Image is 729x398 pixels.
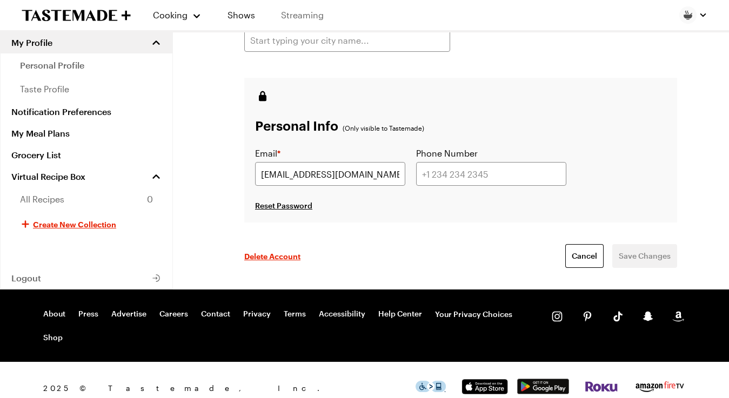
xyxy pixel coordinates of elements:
a: Notification Preferences [1,101,172,123]
input: Start typing your city name... [244,28,450,52]
a: All Recipes0 [1,187,172,211]
a: App Store [459,386,511,396]
a: Contact [201,309,230,320]
a: Amazon Fire TV [634,386,686,396]
a: Virtual Recipe Box [1,166,172,187]
button: Create New Collection [1,211,172,237]
a: personal profile [1,53,172,77]
img: Roku [584,381,619,392]
h3: Personal Info [255,117,338,134]
span: personal profile [20,59,84,72]
img: Amazon Fire TV [634,379,686,394]
span: 2025 © Tastemade, Inc. [43,382,416,394]
button: Profile picture [679,6,707,24]
a: Careers [159,309,188,320]
p: (Only visible to Tastemade) [343,124,424,132]
span: Logout [11,273,41,284]
a: Privacy [243,309,271,320]
span: taste profile [20,83,69,96]
span: 0 [147,193,153,206]
a: Help Center [378,309,422,320]
button: Logout [1,267,172,289]
a: Grocery List [1,144,172,166]
img: This icon serves as a link to download the Level Access assistive technology app for individuals ... [416,381,446,392]
span: All Recipes [20,193,64,206]
label: Phone Number [416,147,478,160]
a: My Meal Plans [1,123,172,144]
input: user@email.com [255,162,405,186]
span: Cancel [572,251,597,261]
span: Cooking [153,10,188,20]
span: Create New Collection [33,219,116,230]
button: Your Privacy Choices [435,309,512,320]
a: Google Play [517,386,569,396]
a: To Tastemade Home Page [22,9,131,22]
a: Terms [284,309,306,320]
a: Accessibility [319,309,365,320]
span: My Profile [11,37,52,48]
a: Advertise [111,309,146,320]
img: App Store [459,379,511,395]
input: +1 234 234 2345 [416,162,566,186]
nav: Footer [43,309,530,342]
span: Virtual Recipe Box [11,171,85,182]
button: Cooking [152,2,202,28]
a: About [43,309,65,320]
img: Google Play [517,379,569,394]
button: My Profile [1,32,172,53]
a: Shop [43,333,63,342]
a: Cancel [565,244,604,268]
a: Press [78,309,98,320]
img: Profile picture [679,6,697,24]
a: taste profile [1,77,172,101]
button: Reset Password [255,200,312,211]
a: This icon serves as a link to download the Level Access assistive technology app for individuals ... [416,383,446,394]
a: Roku [584,383,619,394]
label: Email [255,147,280,160]
button: Delete Account [244,251,300,261]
